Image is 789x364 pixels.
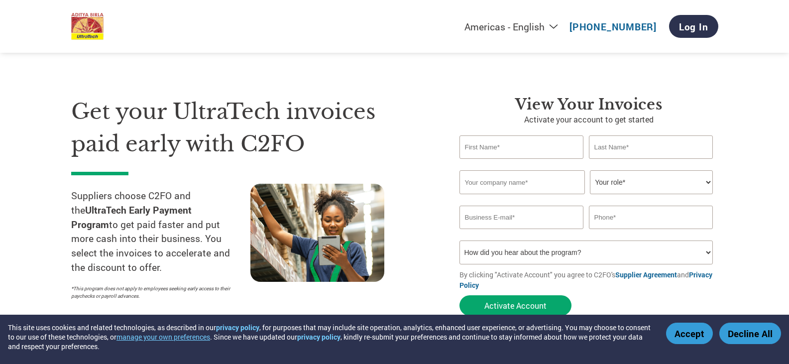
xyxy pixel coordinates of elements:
input: Last Name* [589,135,713,159]
button: manage your own preferences [116,332,210,342]
p: Suppliers choose C2FO and the to get paid faster and put more cash into their business. You selec... [71,189,250,275]
p: By clicking "Activate Account" you agree to C2FO's and [459,269,718,290]
select: Title/Role [590,170,713,194]
input: Invalid Email format [459,206,584,229]
p: Activate your account to get started [459,114,718,125]
a: Privacy Policy [459,270,712,290]
div: Invalid company name or company name is too long [459,195,713,202]
div: Inavlid Email Address [459,230,584,237]
h3: View Your Invoices [459,96,718,114]
input: Phone* [589,206,713,229]
button: Decline All [719,323,781,344]
div: Inavlid Phone Number [589,230,713,237]
input: Your company name* [459,170,585,194]
div: Invalid first name or first name is too long [459,160,584,166]
button: Accept [666,323,713,344]
a: Log In [669,15,718,38]
a: privacy policy [297,332,340,342]
div: This site uses cookies and related technologies, as described in our , for purposes that may incl... [8,323,652,351]
a: Supplier Agreement [615,270,677,279]
a: privacy policy [216,323,259,332]
div: Invalid last name or last name is too long [589,160,713,166]
img: supply chain worker [250,184,384,282]
a: [PHONE_NUMBER] [569,20,657,33]
h1: Get your UltraTech invoices paid early with C2FO [71,96,430,160]
input: First Name* [459,135,584,159]
p: *This program does not apply to employees seeking early access to their paychecks or payroll adva... [71,285,240,300]
img: UltraTech [71,13,104,40]
button: Activate Account [459,295,571,316]
strong: UltraTech Early Payment Program [71,204,192,231]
